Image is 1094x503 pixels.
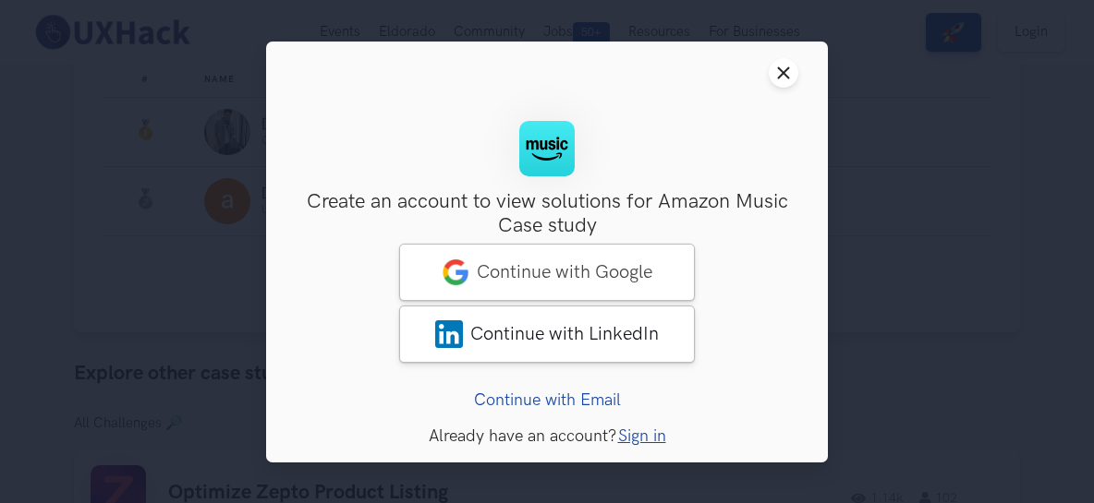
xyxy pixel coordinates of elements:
a: Continue with Email [474,389,621,409]
span: Continue with Google [477,260,652,282]
h3: Create an account to view solutions for Amazon Music Case study [296,190,798,239]
a: Sign in [618,425,666,445]
img: google [442,257,469,285]
span: Continue with LinkedIn [470,322,659,344]
a: googleContinue with Google [399,243,695,300]
img: LinkedIn [435,319,463,347]
span: Already have an account? [429,425,616,445]
a: LinkedInContinue with LinkedIn [399,305,695,362]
